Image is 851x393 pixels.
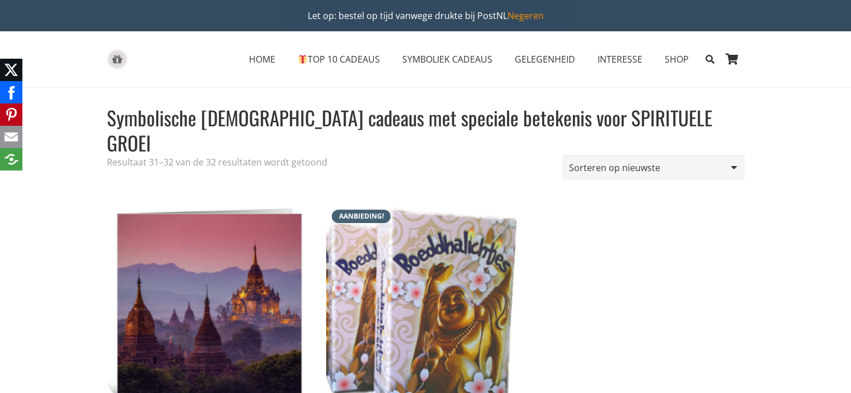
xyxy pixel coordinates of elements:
[700,45,720,73] a: Zoeken
[665,53,689,65] span: SHOP
[391,45,504,73] a: SYMBOLIEK CADEAUSSYMBOLIEK CADEAUS Menu
[107,50,128,69] a: gift-box-icon-grey-inspirerendwinkelen
[515,53,575,65] span: GELEGENHEID
[598,53,642,65] span: INTERESSE
[504,45,586,73] a: GELEGENHEIDGELEGENHEID Menu
[332,210,391,223] span: Aanbieding!
[586,45,653,73] a: INTERESSEINTERESSE Menu
[249,53,275,65] span: HOME
[720,31,745,87] a: Winkelwagen
[507,10,544,22] a: Negeren
[298,53,380,65] span: TOP 10 CADEAUS
[286,45,391,73] a: 🎁TOP 10 CADEAUS🎁 TOP 10 CADEAUS Menu
[238,45,286,73] a: HOMEHOME Menu
[653,45,700,73] a: SHOPSHOP Menu
[562,155,744,181] select: Winkelbestelling
[298,55,307,64] img: 🎁
[402,53,492,65] span: SYMBOLIEK CADEAUS
[107,105,736,155] h1: Symbolische [DEMOGRAPHIC_DATA] cadeaus met speciale betekenis voor SPIRITUELE GROEI
[107,155,327,169] p: Resultaat 31–32 van de 32 resultaten wordt getoond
